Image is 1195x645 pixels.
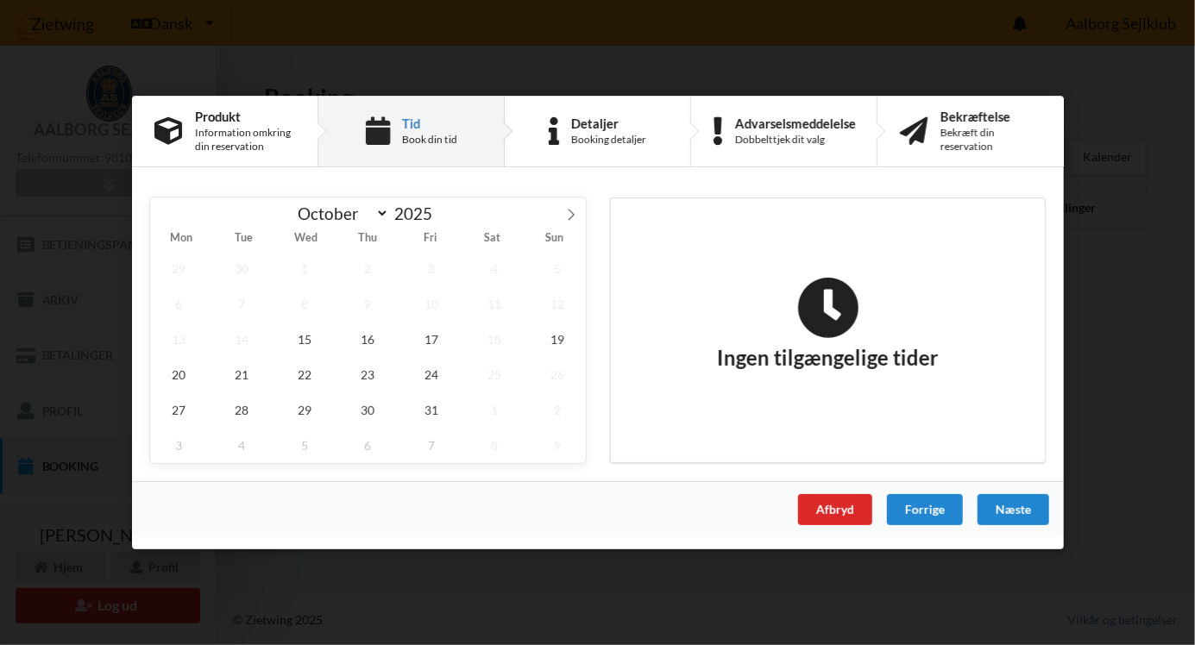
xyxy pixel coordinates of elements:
[402,392,459,428] span: October 31, 2025
[150,392,207,428] span: October 27, 2025
[401,116,456,130] div: Tid
[195,110,295,123] div: Produkt
[276,286,333,322] span: October 8, 2025
[529,286,586,322] span: October 12, 2025
[399,234,461,245] span: Fri
[529,251,586,286] span: October 5, 2025
[336,234,399,245] span: Thu
[213,428,270,463] span: November 4, 2025
[734,133,855,147] div: Dobbelttjek dit valg
[529,357,586,392] span: October 26, 2025
[150,428,207,463] span: November 3, 2025
[402,322,459,357] span: October 17, 2025
[402,251,459,286] span: October 3, 2025
[523,234,585,245] span: Sun
[886,494,962,525] div: Forrige
[529,392,586,428] span: November 2, 2025
[571,116,646,130] div: Detaljer
[734,116,855,130] div: Advarselsmeddelelse
[466,322,523,357] span: October 18, 2025
[150,251,207,286] span: September 29, 2025
[213,251,270,286] span: September 30, 2025
[402,286,459,322] span: October 10, 2025
[150,322,207,357] span: October 13, 2025
[289,203,389,224] select: Month
[401,133,456,147] div: Book din tid
[339,428,396,463] span: November 6, 2025
[150,234,212,245] span: Mon
[466,428,523,463] span: November 8, 2025
[213,357,270,392] span: October 21, 2025
[461,234,523,245] span: Sat
[571,133,646,147] div: Booking detaljer
[529,428,586,463] span: November 9, 2025
[466,286,523,322] span: October 11, 2025
[466,392,523,428] span: November 1, 2025
[213,286,270,322] span: October 7, 2025
[466,357,523,392] span: October 25, 2025
[940,110,1041,123] div: Bekræftelse
[339,392,396,428] span: October 30, 2025
[274,234,336,245] span: Wed
[717,277,939,372] h2: Ingen tilgængelige tider
[339,357,396,392] span: October 23, 2025
[339,251,396,286] span: October 2, 2025
[150,286,207,322] span: October 6, 2025
[150,357,207,392] span: October 20, 2025
[276,251,333,286] span: October 1, 2025
[402,428,459,463] span: November 7, 2025
[797,494,871,525] div: Afbryd
[276,428,333,463] span: November 5, 2025
[977,494,1048,525] div: Næste
[212,234,274,245] span: Tue
[529,322,586,357] span: October 19, 2025
[339,322,396,357] span: October 16, 2025
[402,357,459,392] span: October 24, 2025
[276,392,333,428] span: October 29, 2025
[466,251,523,286] span: October 4, 2025
[389,204,446,223] input: Year
[940,126,1041,153] div: Bekræft din reservation
[195,126,295,153] div: Information omkring din reservation
[339,286,396,322] span: October 9, 2025
[213,392,270,428] span: October 28, 2025
[276,322,333,357] span: October 15, 2025
[276,357,333,392] span: October 22, 2025
[213,322,270,357] span: October 14, 2025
